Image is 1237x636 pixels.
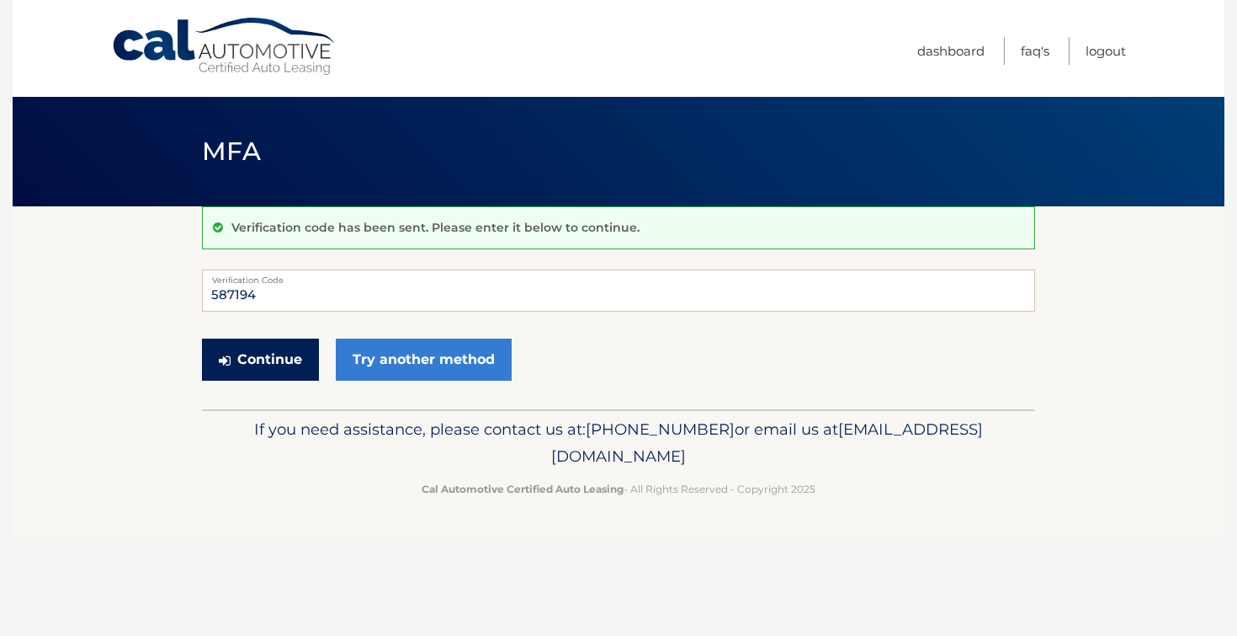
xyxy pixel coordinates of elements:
[422,483,624,495] strong: Cal Automotive Certified Auto Leasing
[213,480,1024,498] p: - All Rights Reserved - Copyright 2025
[202,339,319,381] button: Continue
[202,136,261,167] span: MFA
[586,420,735,439] span: [PHONE_NUMBER]
[111,17,338,77] a: Cal Automotive
[1021,37,1049,65] a: FAQ's
[231,220,640,235] p: Verification code has been sent. Please enter it below to continue.
[202,270,1035,312] input: Verification Code
[917,37,985,65] a: Dashboard
[336,339,512,381] a: Try another method
[202,270,1035,283] label: Verification Code
[551,420,983,466] span: [EMAIL_ADDRESS][DOMAIN_NAME]
[213,416,1024,470] p: If you need assistance, please contact us at: or email us at
[1086,37,1126,65] a: Logout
